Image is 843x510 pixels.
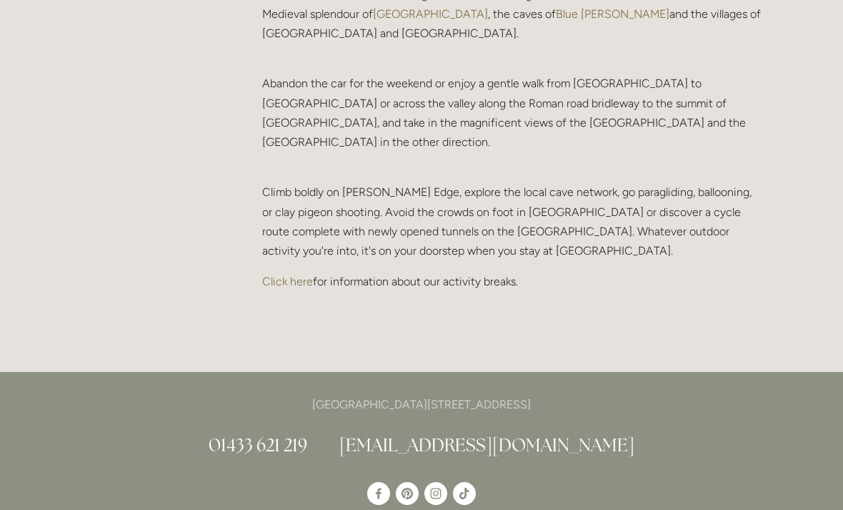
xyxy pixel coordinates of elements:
[80,395,763,414] p: [GEOGRAPHIC_DATA][STREET_ADDRESS]
[209,433,307,456] a: 01433 621 219
[556,7,669,21] a: Blue [PERSON_NAME]
[396,482,419,505] a: Pinterest
[373,7,488,21] a: [GEOGRAPHIC_DATA]
[453,482,476,505] a: TikTok
[262,275,313,288] a: Click here
[339,433,634,456] a: [EMAIL_ADDRESS][DOMAIN_NAME]
[262,54,763,152] p: Abandon the car for the weekend or enjoy a gentle walk from [GEOGRAPHIC_DATA] to [GEOGRAPHIC_DATA...
[424,482,447,505] a: Instagram
[262,163,763,260] p: Climb boldly on [PERSON_NAME] Edge, explore the local cave network, go paragliding, ballooning, o...
[367,482,390,505] a: Losehill House Hotel & Spa
[262,272,763,291] p: for information about our activity breaks.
